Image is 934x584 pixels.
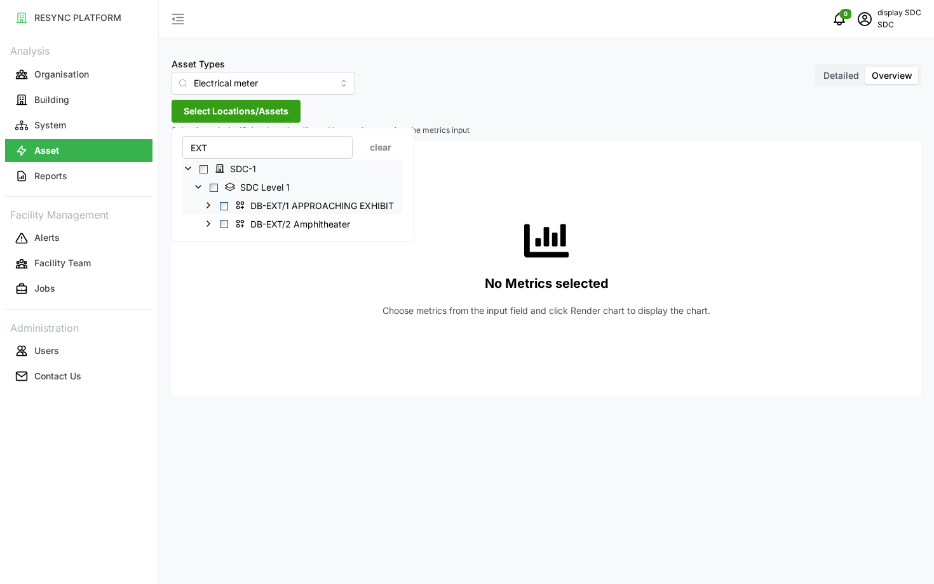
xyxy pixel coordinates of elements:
[34,231,60,244] p: Alerts
[34,282,55,295] p: Jobs
[485,273,609,294] p: No Metrics selected
[844,10,848,18] span: 0
[34,68,89,81] p: Organisation
[877,7,921,19] p: display SDC
[5,163,152,189] a: Reports
[220,179,299,194] span: SDC Level 1
[34,11,121,24] p: RESYNC PLATFORM
[220,201,228,210] span: Select DB-EXT/1 APPROACHING EXHIBIT
[172,100,301,123] button: Select Locations/Assets
[5,165,152,187] button: Reports
[34,370,81,383] p: Contact Us
[872,70,912,81] span: Overview
[200,165,208,173] span: Select SDC-1
[182,136,353,159] input: Search location...
[5,363,152,389] a: Contact Us
[210,184,218,192] span: Select SDC Level 1
[34,144,59,157] p: Asset
[5,87,152,112] a: Building
[5,365,152,388] button: Contact Us
[5,251,152,276] a: Facility Team
[877,19,921,31] p: SDC
[250,218,350,231] span: DB-EXT/2 Amphitheater
[852,6,877,32] button: schedule
[5,276,152,302] a: Jobs
[5,339,152,362] button: Users
[370,143,391,152] span: clear
[210,161,265,176] span: SDC-1
[5,226,152,251] a: Alerts
[184,100,288,122] span: Select Locations/Assets
[34,119,66,132] p: System
[34,93,69,106] p: Building
[5,114,152,137] button: System
[5,6,152,29] button: RESYNC PLATFORM
[5,138,152,163] a: Asset
[358,142,403,153] button: clear
[5,318,152,336] p: Administration
[5,139,152,162] button: Asset
[220,220,228,228] span: Select DB-EXT/2 Amphitheater
[5,338,152,363] a: Users
[230,198,403,213] span: DB-EXT/1 APPROACHING EXHIBIT
[250,200,394,212] span: DB-EXT/1 APPROACHING EXHIBIT
[5,112,152,138] a: System
[230,216,359,231] span: DB-EXT/2 Amphitheater
[827,6,852,32] button: notifications
[5,205,152,223] p: Facility Management
[5,41,152,59] p: Analysis
[382,304,710,317] p: Choose metrics from the input field and click Render chart to display the chart.
[34,257,91,269] p: Facility Team
[34,170,67,182] p: Reports
[5,278,152,301] button: Jobs
[5,88,152,111] button: Building
[230,163,256,175] span: SDC-1
[5,227,152,250] button: Alerts
[172,125,921,136] p: Select items in the 'Select Locations/Assets' button above to view the metrics input
[5,63,152,86] button: Organisation
[5,252,152,275] button: Facility Team
[240,181,290,194] span: SDC Level 1
[172,57,225,71] label: Asset Types
[5,5,152,31] a: RESYNC PLATFORM
[823,70,859,81] span: Detailed
[5,62,152,87] a: Organisation
[172,128,414,241] div: Select Locations/Assets
[34,344,59,357] p: Users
